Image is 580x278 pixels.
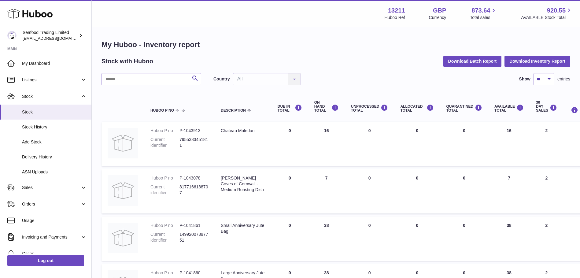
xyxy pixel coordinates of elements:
dd: 7955383451811 [179,137,209,148]
dt: Huboo P no [150,223,179,228]
button: Download Batch Report [443,56,502,67]
td: 38 [308,217,345,261]
span: AVAILABLE Stock Total [521,15,573,20]
dt: Huboo P no [150,270,179,276]
span: 873.64 [471,6,490,15]
div: QUARANTINED Total [446,104,482,113]
span: Invoicing and Payments [22,234,80,240]
td: 2 [530,169,563,213]
span: Add Stock [22,139,87,145]
dd: P-1041861 [179,223,209,228]
span: entries [557,76,570,82]
td: 0 [345,217,394,261]
div: UNPROCESSED Total [351,104,388,113]
span: Cases [22,251,87,257]
td: 16 [308,122,345,166]
span: ASN Uploads [22,169,87,175]
dd: P-1043078 [179,175,209,181]
span: 0 [463,223,465,228]
td: 7 [488,169,530,213]
h2: Stock with Huboo [102,57,153,65]
div: [PERSON_NAME] Coves of Cornwall - Medium Roasting Dish [221,175,265,193]
span: Total sales [470,15,497,20]
td: 0 [345,122,394,166]
td: 0 [394,169,440,213]
dt: Huboo P no [150,175,179,181]
dd: P-1041860 [179,270,209,276]
td: 0 [272,122,308,166]
img: product image [108,175,138,206]
div: Huboo Ref [385,15,405,20]
div: ALLOCATED Total [400,104,434,113]
div: Seafood Trading Limited [23,30,78,41]
span: Description [221,109,246,113]
div: ON HAND Total [314,101,339,113]
img: product image [108,223,138,253]
td: 2 [530,217,563,261]
span: My Dashboard [22,61,87,66]
span: Sales [22,185,80,191]
dd: P-1043913 [179,128,209,134]
dt: Huboo P no [150,128,179,134]
span: 0 [463,270,465,275]
div: DUE IN TOTAL [278,104,302,113]
td: 2 [530,122,563,166]
div: 30 DAY SALES [536,101,557,113]
a: 920.55 AVAILABLE Stock Total [521,6,573,20]
strong: 13211 [388,6,405,15]
span: 0 [463,176,465,180]
strong: GBP [433,6,446,15]
a: Log out [7,255,84,266]
span: Stock [22,109,87,115]
td: 0 [272,169,308,213]
td: 0 [345,169,394,213]
span: Listings [22,77,80,83]
dt: Current identifier [150,232,179,243]
span: Huboo P no [150,109,174,113]
div: Chateau Maledan [221,128,265,134]
img: product image [108,128,138,158]
div: AVAILABLE Total [494,104,524,113]
dd: 8177166188707 [179,184,209,196]
dt: Current identifier [150,137,179,148]
span: Delivery History [22,154,87,160]
td: 38 [488,217,530,261]
label: Country [213,76,230,82]
td: 7 [308,169,345,213]
div: Currency [429,15,446,20]
span: Stock [22,94,80,99]
button: Download Inventory Report [504,56,570,67]
td: 16 [488,122,530,166]
td: 0 [394,217,440,261]
span: [EMAIL_ADDRESS][DOMAIN_NAME] [23,36,90,41]
a: 873.64 Total sales [470,6,497,20]
span: 0 [463,128,465,133]
h1: My Huboo - Inventory report [102,40,570,50]
td: 0 [272,217,308,261]
span: Usage [22,218,87,224]
img: online@rickstein.com [7,31,17,40]
dd: 14992007397751 [179,232,209,243]
span: 920.55 [547,6,566,15]
span: Stock History [22,124,87,130]
div: Small Anniversary Jute Bag [221,223,265,234]
dt: Current identifier [150,184,179,196]
span: Orders [22,201,80,207]
label: Show [519,76,530,82]
td: 0 [394,122,440,166]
